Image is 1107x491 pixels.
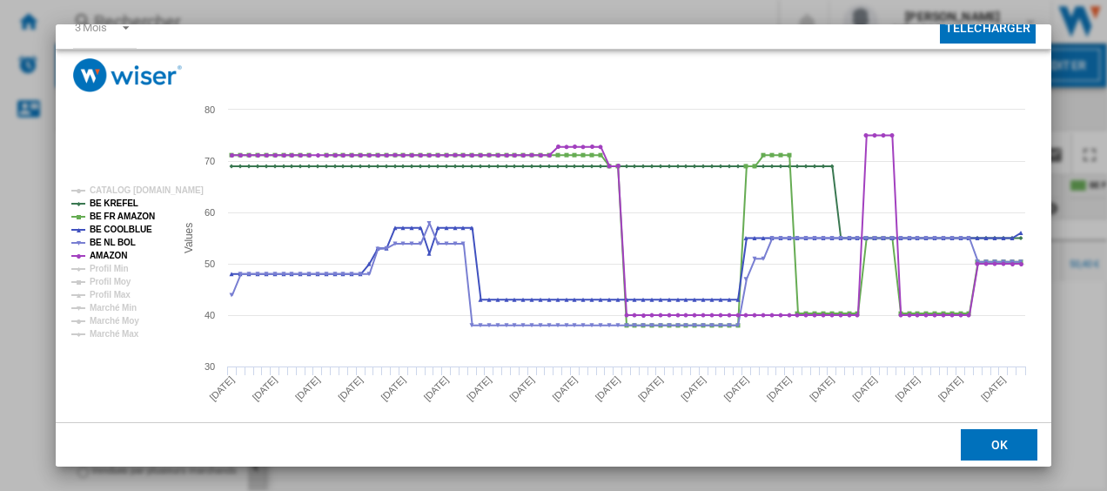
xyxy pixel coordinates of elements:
tspan: 50 [205,259,215,269]
tspan: [DATE] [250,374,278,403]
tspan: [DATE] [807,374,835,403]
tspan: [DATE] [507,374,536,403]
tspan: 80 [205,104,215,115]
tspan: [DATE] [464,374,493,403]
tspan: 60 [205,207,215,218]
tspan: 40 [205,310,215,320]
tspan: [DATE] [421,374,450,403]
button: OK [961,429,1037,461]
tspan: [DATE] [379,374,407,403]
tspan: Marché Moy [90,316,139,326]
tspan: [DATE] [207,374,236,403]
tspan: Profil Max [90,290,131,299]
tspan: [DATE] [850,374,879,403]
md-dialog: Product popup [56,24,1052,467]
tspan: [DATE] [679,374,708,403]
tspan: [DATE] [336,374,365,403]
tspan: AMAZON [90,251,127,260]
tspan: [DATE] [893,374,922,403]
tspan: Values [182,223,194,253]
tspan: BE COOLBLUE [90,225,152,234]
tspan: 30 [205,361,215,372]
tspan: [DATE] [635,374,664,403]
tspan: BE NL BOL [90,238,136,247]
tspan: BE KREFEL [90,198,138,208]
tspan: CATALOG [DOMAIN_NAME] [90,185,204,195]
tspan: Profil Moy [90,277,131,286]
tspan: [DATE] [550,374,579,403]
div: 3 Mois [75,21,107,34]
tspan: BE FR AMAZON [90,212,155,221]
img: logo_wiser_300x94.png [73,58,182,92]
tspan: [DATE] [936,374,964,403]
tspan: Profil Min [90,264,129,273]
tspan: Marché Min [90,303,137,313]
tspan: [DATE] [978,374,1007,403]
tspan: [DATE] [292,374,321,403]
tspan: [DATE] [721,374,750,403]
tspan: [DATE] [593,374,621,403]
tspan: Marché Max [90,329,139,339]
button: Télécharger [940,11,1037,44]
tspan: [DATE] [764,374,793,403]
tspan: 70 [205,156,215,166]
